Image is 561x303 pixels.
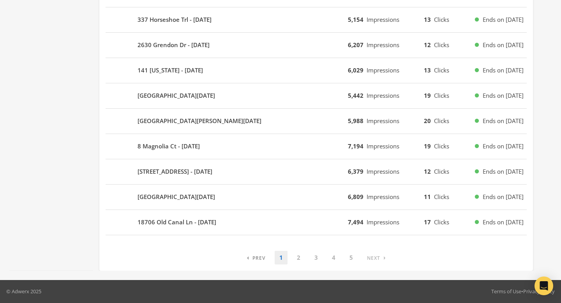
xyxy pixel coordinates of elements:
[348,16,363,23] b: 5,154
[523,288,555,295] a: Privacy Policy
[434,193,449,201] span: Clicks
[6,287,41,295] p: © Adwerx 2025
[424,92,431,99] b: 19
[434,41,449,49] span: Clicks
[138,142,200,151] b: 8 Magnolia Ct - [DATE]
[483,41,524,49] span: Ends on [DATE]
[535,277,553,295] div: Open Intercom Messenger
[383,254,386,261] span: ›
[434,16,449,23] span: Clicks
[483,218,524,227] span: Ends on [DATE]
[348,66,363,74] b: 6,029
[138,218,216,227] b: 18706 Old Canal Ln - [DATE]
[424,142,431,150] b: 19
[348,41,363,49] b: 6,207
[367,167,399,175] span: Impressions
[348,92,363,99] b: 5,442
[106,137,527,156] button: 8 Magnolia Ct - [DATE]7,194Impressions19ClicksEnds on [DATE]
[348,117,363,125] b: 5,988
[138,91,215,100] b: [GEOGRAPHIC_DATA][DATE]
[367,218,399,226] span: Impressions
[483,167,524,176] span: Ends on [DATE]
[106,36,527,55] button: 2630 Grendon Dr - [DATE]6,207Impressions12ClicksEnds on [DATE]
[106,61,527,80] button: 141 [US_STATE] - [DATE]6,029Impressions13ClicksEnds on [DATE]
[106,188,527,206] button: [GEOGRAPHIC_DATA][DATE]6,809Impressions11ClicksEnds on [DATE]
[348,218,363,226] b: 7,494
[106,11,527,29] button: 337 Horseshoe Trl - [DATE]5,154Impressions13ClicksEnds on [DATE]
[434,142,449,150] span: Clicks
[106,213,527,232] button: 18706 Old Canal Ln - [DATE]7,494Impressions17ClicksEnds on [DATE]
[434,218,449,226] span: Clicks
[138,167,212,176] b: [STREET_ADDRESS] - [DATE]
[424,41,431,49] b: 12
[138,66,203,75] b: 141 [US_STATE] - [DATE]
[424,193,431,201] b: 11
[138,15,212,24] b: 337 Horseshoe Trl - [DATE]
[106,112,527,130] button: [GEOGRAPHIC_DATA][PERSON_NAME][DATE]5,988Impressions20ClicksEnds on [DATE]
[367,117,399,125] span: Impressions
[424,16,431,23] b: 13
[310,251,323,264] a: 3
[424,66,431,74] b: 13
[345,251,358,264] a: 5
[434,66,449,74] span: Clicks
[292,251,305,264] a: 2
[434,92,449,99] span: Clicks
[275,251,288,264] a: 1
[367,41,399,49] span: Impressions
[367,142,399,150] span: Impressions
[138,192,215,201] b: [GEOGRAPHIC_DATA][DATE]
[367,92,399,99] span: Impressions
[424,117,431,125] b: 20
[348,167,363,175] b: 6,379
[106,86,527,105] button: [GEOGRAPHIC_DATA][DATE]5,442Impressions19ClicksEnds on [DATE]
[434,117,449,125] span: Clicks
[483,142,524,151] span: Ends on [DATE]
[491,288,521,295] a: Terms of Use
[483,91,524,100] span: Ends on [DATE]
[434,167,449,175] span: Clicks
[348,193,363,201] b: 6,809
[483,192,524,201] span: Ends on [DATE]
[424,218,431,226] b: 17
[362,251,390,264] a: Next
[138,41,210,49] b: 2630 Grendon Dr - [DATE]
[348,142,363,150] b: 7,194
[491,287,555,295] div: •
[242,251,390,264] nav: pagination
[483,66,524,75] span: Ends on [DATE]
[483,116,524,125] span: Ends on [DATE]
[483,15,524,24] span: Ends on [DATE]
[138,116,261,125] b: [GEOGRAPHIC_DATA][PERSON_NAME][DATE]
[367,66,399,74] span: Impressions
[367,16,399,23] span: Impressions
[424,167,431,175] b: 12
[327,251,340,264] a: 4
[367,193,399,201] span: Impressions
[106,162,527,181] button: [STREET_ADDRESS] - [DATE]6,379Impressions12ClicksEnds on [DATE]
